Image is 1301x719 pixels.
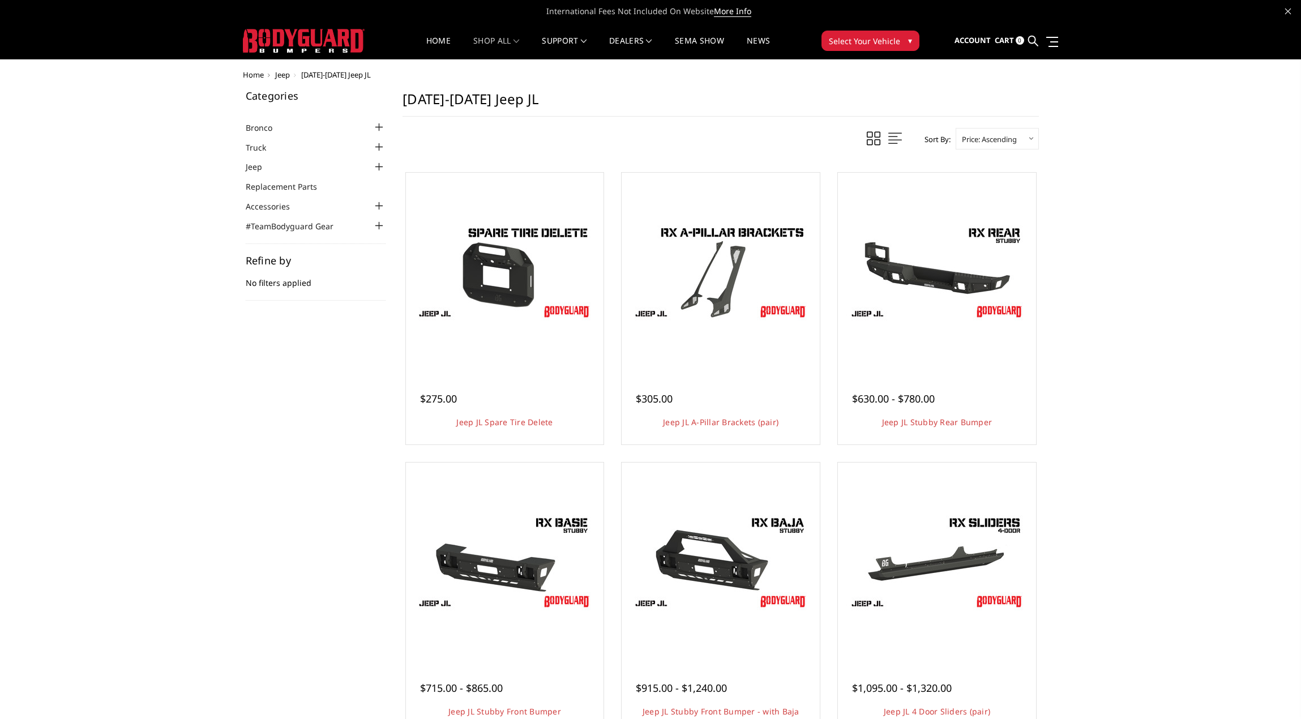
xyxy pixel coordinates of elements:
span: $715.00 - $865.00 [420,681,503,695]
a: More Info [714,6,751,17]
a: Support [542,37,587,59]
a: Jeep JL 4 Door Sliders (pair) Jeep JL 4 Door Sliders (pair) [841,465,1033,658]
a: Jeep JL 4 Door Sliders (pair) [884,706,990,717]
span: Account [955,35,991,45]
a: #TeamBodyguard Gear [246,220,348,232]
a: Jeep [246,161,276,173]
a: shop all [473,37,519,59]
label: Sort By: [918,131,951,148]
a: Replacement Parts [246,181,331,192]
span: $305.00 [636,392,673,405]
a: Home [426,37,451,59]
a: Cart 0 [995,25,1024,56]
span: $630.00 - $780.00 [852,392,935,405]
a: Home [243,70,264,80]
a: Jeep JL Stubby Front Bumper [448,706,561,717]
a: Jeep JL Stubby Rear Bumper Jeep JL Stubby Rear Bumper [841,176,1033,368]
button: Select Your Vehicle [821,31,919,51]
span: $1,095.00 - $1,320.00 [852,681,952,695]
a: Jeep JL Stubby Rear Bumper [882,417,992,427]
a: Bronco [246,122,286,134]
h1: [DATE]-[DATE] Jeep JL [403,91,1039,117]
a: Accessories [246,200,304,212]
span: [DATE]-[DATE] Jeep JL [301,70,371,80]
a: Account [955,25,991,56]
a: Jeep JL Stubby Front Bumper [409,465,601,658]
a: SEMA Show [675,37,724,59]
a: Jeep JL Spare Tire Delete Jeep JL Spare Tire Delete [409,176,601,368]
a: Truck [246,142,280,153]
span: Select Your Vehicle [829,35,900,47]
span: Cart [995,35,1014,45]
div: No filters applied [246,255,386,301]
h5: Categories [246,91,386,101]
a: Jeep JL A-Pillar Brackets (pair) Jeep JL A-Pillar Brackets (pair) [624,176,817,368]
a: Dealers [609,37,652,59]
img: BODYGUARD BUMPERS [243,29,365,53]
span: $275.00 [420,392,457,405]
span: $915.00 - $1,240.00 [636,681,727,695]
a: Jeep JL Stubby Front Bumper - with Baja Bar Jeep JL Stubby Front Bumper - with Baja Bar [624,465,817,658]
h5: Refine by [246,255,386,266]
span: 0 [1016,36,1024,45]
a: News [747,37,770,59]
img: Jeep JL Stubby Front Bumper [414,511,595,613]
a: Jeep [275,70,290,80]
a: Jeep JL A-Pillar Brackets (pair) [663,417,778,427]
a: Jeep JL Spare Tire Delete [456,417,553,427]
span: ▾ [908,35,912,46]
